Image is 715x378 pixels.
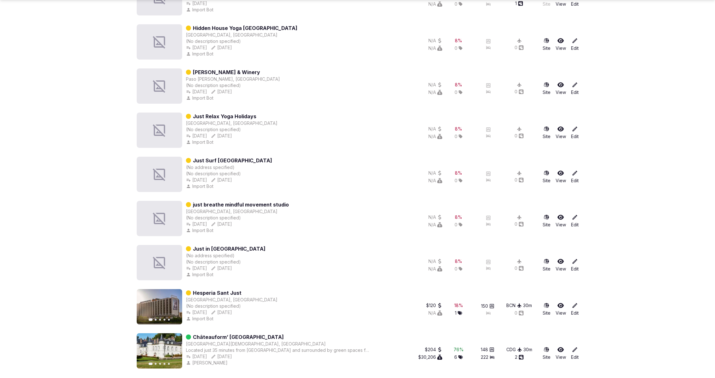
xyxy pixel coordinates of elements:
[211,353,232,360] button: [DATE]
[455,126,462,132] button: 8%
[543,170,551,184] button: Site
[556,170,566,184] a: View
[186,297,277,303] button: [GEOGRAPHIC_DATA], [GEOGRAPHIC_DATA]
[428,82,442,88] button: N/A
[211,44,232,51] button: [DATE]
[455,214,462,220] button: 8%
[556,214,566,228] a: View
[543,214,551,228] button: Site
[523,302,532,309] div: 30 m
[481,346,488,353] span: 148
[186,271,215,278] button: Import Bot
[515,133,524,139] button: 0
[186,7,215,13] div: Import Bot
[556,126,566,140] a: View
[428,214,442,220] div: N/A
[186,208,277,215] div: [GEOGRAPHIC_DATA], [GEOGRAPHIC_DATA]
[455,126,462,132] div: 8 %
[193,201,289,208] a: just breathe mindful movement studio
[543,302,551,316] button: Site
[186,215,289,221] div: (No description specified)
[515,44,524,51] button: 0
[428,170,442,176] button: N/A
[455,38,462,44] button: 8%
[428,133,442,140] button: N/A
[556,346,566,360] a: View
[515,177,524,183] div: 0
[186,139,215,145] button: Import Bot
[186,120,277,126] button: [GEOGRAPHIC_DATA], [GEOGRAPHIC_DATA]
[428,38,442,44] div: N/A
[506,346,522,353] div: CDG
[428,310,442,316] button: N/A
[425,346,442,353] button: $204
[186,76,280,82] button: Paso [PERSON_NAME], [GEOGRAPHIC_DATA]
[186,51,215,57] div: Import Bot
[186,38,297,44] div: (No description specified)
[481,354,488,360] span: 222
[515,354,524,360] button: 2
[481,303,494,309] button: 150
[428,222,442,228] div: N/A
[481,346,494,353] button: 148
[193,24,297,32] a: Hidden House Yoga [GEOGRAPHIC_DATA]
[211,309,232,316] div: [DATE]
[193,245,265,253] a: Just in [GEOGRAPHIC_DATA]
[186,32,277,38] button: [GEOGRAPHIC_DATA], [GEOGRAPHIC_DATA]
[455,82,462,88] div: 8 %
[193,289,241,297] a: Hesperia Sant Just
[455,170,462,176] button: 8%
[515,265,524,271] button: 0
[455,82,462,88] button: 8%
[571,170,579,184] a: Edit
[543,38,551,51] a: Site
[211,133,232,139] button: [DATE]
[543,82,551,96] button: Site
[186,303,277,309] div: (No description specified)
[186,89,207,95] button: [DATE]
[211,89,232,95] button: [DATE]
[481,303,488,309] span: 150
[155,319,157,321] button: Go to slide 2
[186,353,207,360] button: [DATE]
[418,354,442,360] button: $30,206
[454,346,464,353] button: 76%
[455,222,457,228] span: 0
[426,302,442,309] button: $120
[193,333,284,341] a: Châteauform’ [GEOGRAPHIC_DATA]
[186,341,326,347] button: [GEOGRAPHIC_DATA][DEMOGRAPHIC_DATA], [GEOGRAPHIC_DATA]
[428,177,442,184] button: N/A
[186,316,215,322] div: Import Bot
[193,68,260,76] a: [PERSON_NAME] & Winery
[428,258,442,265] div: N/A
[523,346,532,353] div: 30 m
[515,221,524,227] button: 0
[556,258,566,272] a: View
[148,318,152,321] button: Go to slide 1
[515,310,524,316] div: 0
[211,221,232,227] button: [DATE]
[543,346,551,360] button: Site
[211,177,232,183] button: [DATE]
[159,363,161,365] button: Go to slide 3
[186,133,207,139] div: [DATE]
[428,89,442,96] div: N/A
[155,363,157,365] button: Go to slide 2
[454,346,464,353] div: 76 %
[168,363,170,365] button: Go to slide 5
[186,44,207,51] div: [DATE]
[186,360,229,366] div: [PERSON_NAME]
[455,310,462,316] button: 1
[523,302,532,309] button: 30m
[455,38,462,44] div: 8 %
[454,302,463,309] button: 18%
